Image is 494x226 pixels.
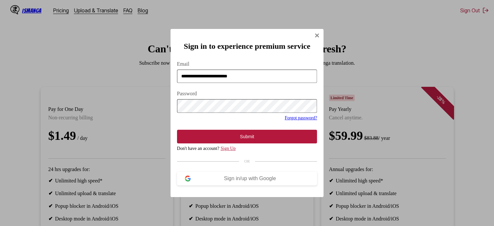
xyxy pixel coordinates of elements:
[177,146,317,151] div: Don't have an account?
[314,33,320,38] img: Close
[177,61,317,67] label: Email
[177,130,317,143] button: Submit
[185,176,191,181] img: google-logo
[177,159,317,164] div: OR
[171,29,324,197] div: Sign In Modal
[177,91,317,97] label: Password
[285,115,317,120] a: Forgot password?
[177,172,317,185] button: Sign in/up with Google
[191,176,310,181] div: Sign in/up with Google
[177,42,317,51] h2: Sign in to experience premium service
[221,146,235,151] a: Sign Up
